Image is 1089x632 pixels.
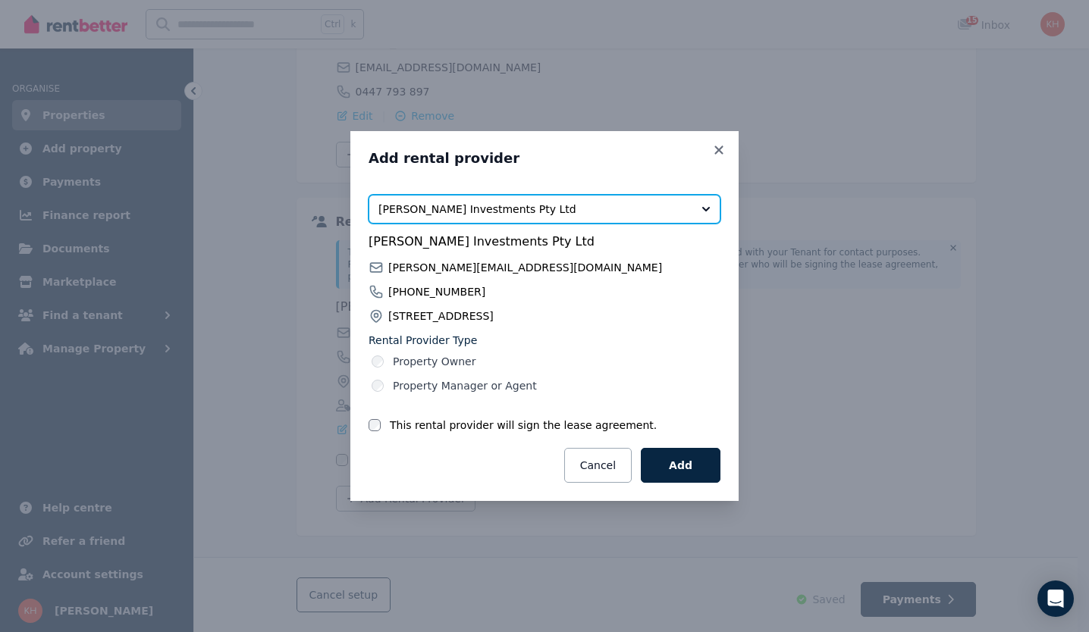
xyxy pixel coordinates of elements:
button: Cancel [564,448,632,483]
label: Property Manager or Agent [393,378,537,393]
div: Open Intercom Messenger [1037,580,1074,617]
label: Property Owner [393,354,475,369]
span: [PERSON_NAME] Investments Pty Ltd [369,233,720,251]
label: Rental Provider Type [369,333,720,348]
button: [PERSON_NAME] Investments Pty Ltd [369,195,720,224]
label: This rental provider will sign the lease agreement. [390,418,657,433]
span: [PERSON_NAME] Investments Pty Ltd [378,202,689,217]
h3: Add rental provider [369,149,720,167]
button: Add [641,448,720,483]
span: [PERSON_NAME][EMAIL_ADDRESS][DOMAIN_NAME] [388,260,662,275]
span: [STREET_ADDRESS] [388,308,494,324]
span: [PHONE_NUMBER] [388,284,485,299]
